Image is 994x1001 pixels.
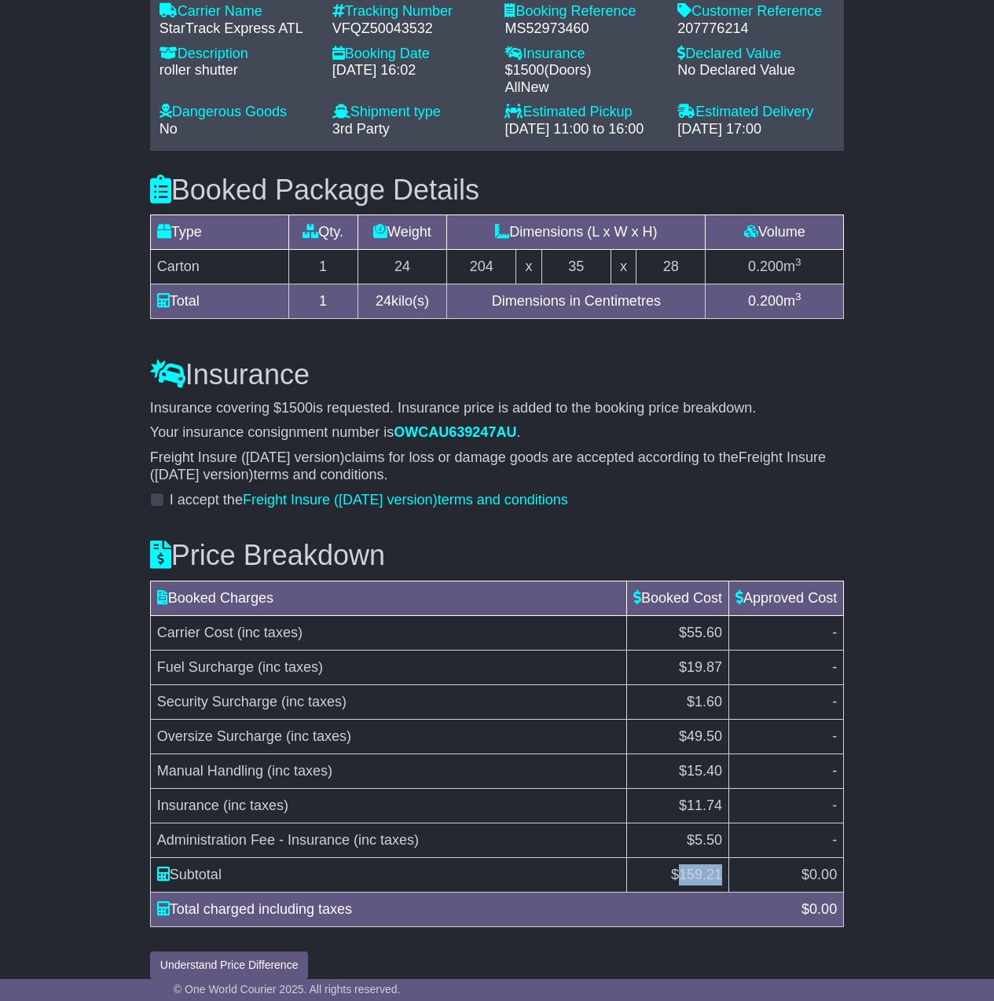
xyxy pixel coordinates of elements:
p: Your insurance consignment number is . [150,424,844,442]
div: Estimated Delivery [677,104,834,121]
span: - [832,659,837,675]
div: Tracking Number [332,3,490,20]
td: m [706,250,844,284]
div: Description [160,46,317,63]
span: Freight Insure ([DATE] version) [243,492,438,508]
td: m [706,284,844,319]
div: Booking Reference [504,3,662,20]
button: Understand Price Difference [150,951,309,979]
h3: Booked Package Details [150,174,844,206]
td: 28 [636,250,706,284]
sup: 3 [795,291,801,302]
span: Freight Insure ([DATE] version) [150,449,345,465]
td: Total [150,284,288,319]
td: $ [729,857,844,892]
div: [DATE] 16:02 [332,62,490,79]
td: Carton [150,250,288,284]
div: Estimated Pickup [504,104,662,121]
span: © One World Courier 2025. All rights reserved. [174,983,401,995]
td: Subtotal [150,857,626,892]
td: x [516,250,542,284]
td: Qty. [288,215,358,250]
td: kilo(s) [358,284,447,319]
span: (inc taxes) [354,832,419,848]
span: Carrier Cost [157,625,233,640]
div: Insurance [504,46,662,63]
span: 0.200 [748,293,783,309]
td: Type [150,215,288,250]
div: Dangerous Goods [160,104,317,121]
span: $1.60 [687,694,722,709]
span: (inc taxes) [237,625,303,640]
span: 159.21 [679,867,722,882]
p: Insurance covering $ is requested. Insurance price is added to the booking price breakdown. [150,400,844,417]
span: (inc taxes) [281,694,347,709]
span: $19.87 [679,659,722,675]
span: 0.200 [748,258,783,274]
div: Carrier Name [160,3,317,20]
label: I accept the [170,492,568,509]
span: (inc taxes) [267,763,332,779]
span: 24 [376,293,391,309]
td: Booked Cost [627,581,729,615]
span: (inc taxes) [286,728,351,744]
td: $ [627,857,729,892]
sup: 3 [795,256,801,268]
div: Shipment type [332,104,490,121]
td: Approved Cost [729,581,844,615]
span: $5.50 [687,832,722,848]
td: 35 [541,250,611,284]
td: Dimensions (L x W x H) [447,215,706,250]
div: [DATE] 17:00 [677,121,834,138]
span: - [832,625,837,640]
td: Volume [706,215,844,250]
span: Insurance [157,797,219,813]
span: Security Surcharge [157,694,277,709]
div: AllNew [504,79,662,97]
span: - [832,763,837,779]
span: (inc taxes) [258,659,323,675]
div: Total charged including taxes [149,899,794,920]
span: - [832,797,837,813]
span: Freight Insure ([DATE] version) [150,449,826,482]
span: 0.00 [809,901,837,917]
span: Administration Fee - Insurance [157,832,350,848]
div: StarTrack Express ATL [160,20,317,38]
span: 3rd Party [332,121,390,137]
td: 204 [447,250,516,284]
div: $ [794,899,845,920]
div: Customer Reference [677,3,834,20]
span: 1500 [281,400,313,416]
td: 24 [358,250,447,284]
span: OWCAU639247AU [394,424,516,440]
a: Freight Insure ([DATE] version)terms and conditions [243,492,568,508]
div: [DATE] 11:00 to 16:00 [504,121,662,138]
span: $49.50 [679,728,722,744]
td: x [611,250,636,284]
div: Booking Date [332,46,490,63]
span: No [160,121,178,137]
td: Weight [358,215,447,250]
span: Oversize Surcharge [157,728,282,744]
span: $55.60 [679,625,722,640]
div: MS52973460 [504,20,662,38]
span: Doors [549,62,587,78]
span: - [832,694,837,709]
td: Dimensions in Centimetres [447,284,706,319]
div: No Declared Value [677,62,834,79]
div: 207776214 [677,20,834,38]
span: $11.74 [679,797,722,813]
td: Booked Charges [150,581,626,615]
div: VFQZ50043532 [332,20,490,38]
span: 0.00 [809,867,837,882]
span: 1500 [513,62,545,78]
span: (inc taxes) [223,797,288,813]
span: Fuel Surcharge [157,659,254,675]
span: - [832,728,837,744]
span: Manual Handling [157,763,263,779]
h3: Insurance [150,359,844,390]
p: claims for loss or damage goods are accepted according to the terms and conditions. [150,449,844,483]
span: $15.40 [679,763,722,779]
span: - [832,832,837,848]
div: roller shutter [160,62,317,79]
